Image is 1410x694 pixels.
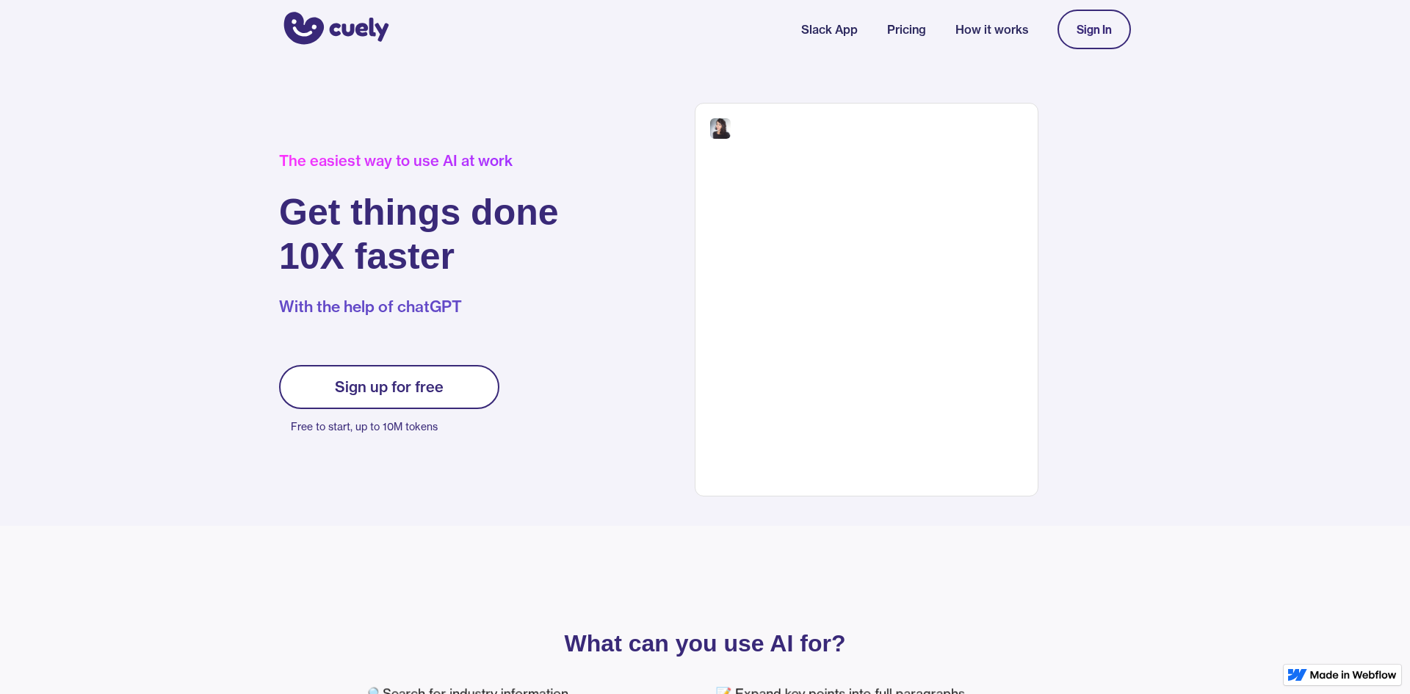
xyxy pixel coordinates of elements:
a: How it works [955,21,1028,38]
a: Slack App [801,21,858,38]
img: Made in Webflow [1310,670,1397,679]
a: Sign In [1057,10,1131,49]
a: home [279,2,389,57]
div: Sign In [1077,23,1112,36]
a: Pricing [887,21,926,38]
div: The easiest way to use AI at work [279,152,559,170]
div: Sign up for free [335,378,444,396]
h1: Get things done 10X faster [279,190,559,278]
p: What can you use AI for? [360,633,1050,654]
a: Sign up for free [279,365,499,409]
p: Free to start, up to 10M tokens [291,416,499,437]
p: With the help of chatGPT [279,296,559,318]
